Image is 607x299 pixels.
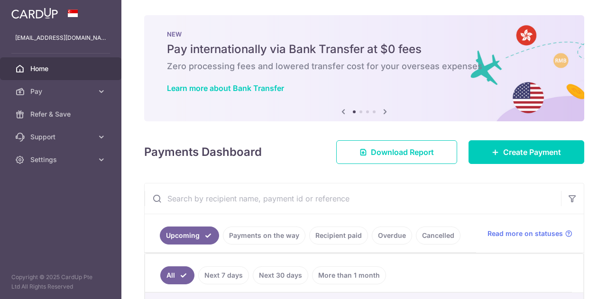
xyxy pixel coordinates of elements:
[160,227,219,245] a: Upcoming
[336,140,457,164] a: Download Report
[167,30,561,38] p: NEW
[144,15,584,121] img: Bank transfer banner
[371,146,434,158] span: Download Report
[223,227,305,245] a: Payments on the way
[30,155,93,164] span: Settings
[167,83,284,93] a: Learn more about Bank Transfer
[15,33,106,43] p: [EMAIL_ADDRESS][DOMAIN_NAME]
[30,87,93,96] span: Pay
[372,227,412,245] a: Overdue
[144,144,262,161] h4: Payments Dashboard
[253,266,308,284] a: Next 30 days
[487,229,563,238] span: Read more on statuses
[487,229,572,238] a: Read more on statuses
[309,227,368,245] a: Recipient paid
[198,266,249,284] a: Next 7 days
[469,140,584,164] a: Create Payment
[11,8,58,19] img: CardUp
[30,132,93,142] span: Support
[167,61,561,72] h6: Zero processing fees and lowered transfer cost for your overseas expenses
[30,109,93,119] span: Refer & Save
[30,64,93,73] span: Home
[503,146,561,158] span: Create Payment
[167,42,561,57] h5: Pay internationally via Bank Transfer at $0 fees
[160,266,194,284] a: All
[312,266,386,284] a: More than 1 month
[145,183,561,214] input: Search by recipient name, payment id or reference
[416,227,460,245] a: Cancelled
